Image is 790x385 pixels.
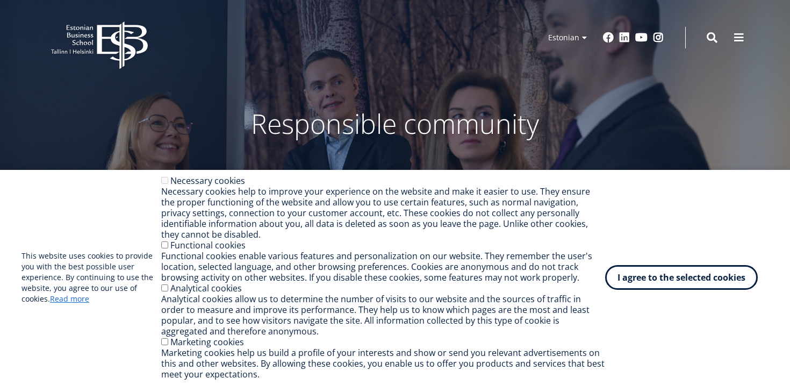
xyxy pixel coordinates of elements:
[170,175,245,187] font: Necessary cookies
[170,282,242,294] font: Analytical cookies
[161,293,590,337] font: Analytical cookies allow us to determine the number of visits to our website and the sources of t...
[605,265,758,290] button: I agree to the selected cookies
[617,272,745,283] font: I agree to the selected cookies
[161,347,605,380] font: Marketing cookies help us build a profile of your interests and show or send you relevant adverti...
[161,186,590,240] font: Necessary cookies help to improve your experience on the website and make it easier to use. They ...
[161,250,592,283] font: Functional cookies enable various features and personalization on our website. They remember the ...
[170,336,244,348] font: Marketing cookies
[50,294,89,304] a: Read more
[21,251,153,304] font: This website uses cookies to provide you with the best possible user experience. By continuing to...
[251,105,539,142] font: Responsible community
[170,239,246,251] font: Functional cookies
